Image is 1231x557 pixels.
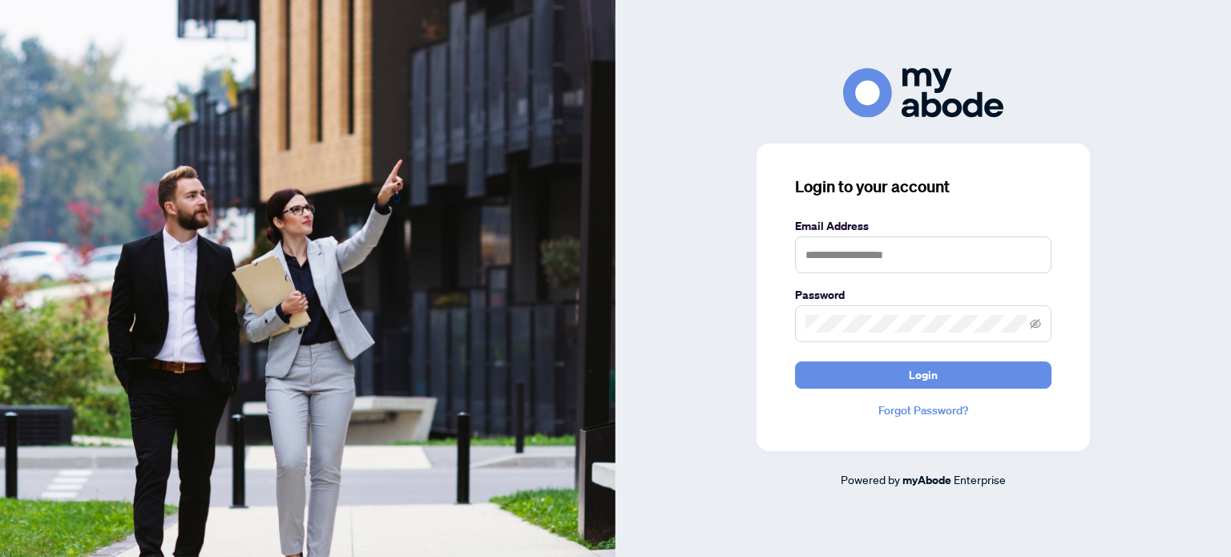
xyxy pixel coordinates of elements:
[795,217,1051,235] label: Email Address
[795,176,1051,198] h3: Login to your account
[954,472,1006,486] span: Enterprise
[902,471,951,489] a: myAbode
[795,361,1051,389] button: Login
[1030,318,1041,329] span: eye-invisible
[843,68,1003,117] img: ma-logo
[795,286,1051,304] label: Password
[841,472,900,486] span: Powered by
[909,362,938,388] span: Login
[795,402,1051,419] a: Forgot Password?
